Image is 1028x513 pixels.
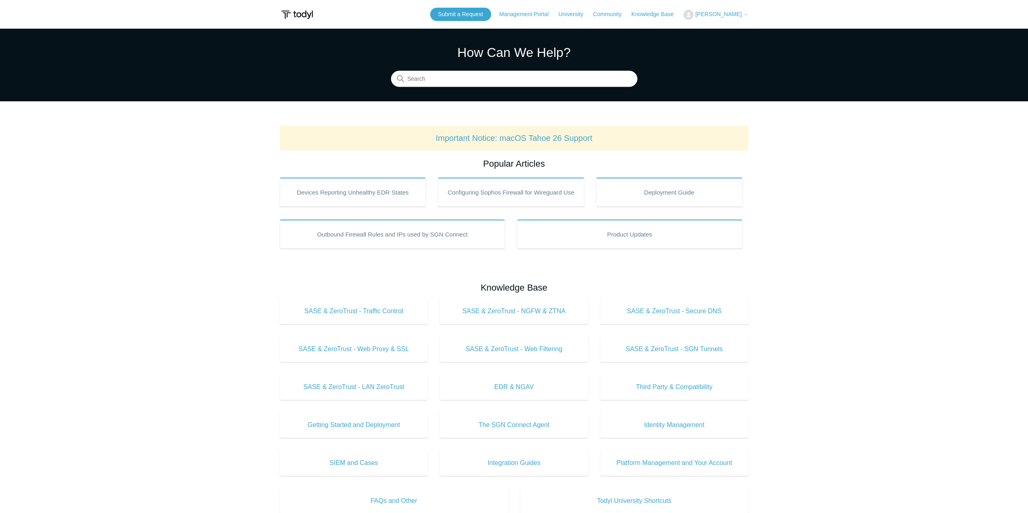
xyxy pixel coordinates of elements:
[391,71,637,87] input: Search
[558,10,591,19] a: University
[280,157,748,170] h2: Popular Articles
[440,450,588,476] a: Integration Guides
[452,306,576,316] span: SASE & ZeroTrust - NGFW & ZTNA
[280,450,428,476] a: SIEM and Cases
[292,344,416,354] span: SASE & ZeroTrust - Web Proxy & SSL
[440,336,588,362] a: SASE & ZeroTrust - Web Filtering
[440,298,588,324] a: SASE & ZeroTrust - NGFW & ZTNA
[631,10,682,19] a: Knowledge Base
[612,458,736,468] span: Platform Management and Your Account
[440,412,588,438] a: The SGN Connect Agent
[280,298,428,324] a: SASE & ZeroTrust - Traffic Control
[683,10,748,20] button: [PERSON_NAME]
[280,374,428,400] a: SASE & ZeroTrust - LAN ZeroTrust
[280,281,748,294] h2: Knowledge Base
[436,134,593,142] a: Important Notice: macOS Tahoe 26 Support
[695,11,742,17] span: [PERSON_NAME]
[612,344,736,354] span: SASE & ZeroTrust - SGN Tunnels
[440,374,588,400] a: EDR & NGAV
[280,7,314,22] img: Todyl Support Center Help Center home page
[280,336,428,362] a: SASE & ZeroTrust - Web Proxy & SSL
[612,420,736,430] span: Identity Management
[596,178,742,207] a: Deployment Guide
[612,306,736,316] span: SASE & ZeroTrust - Secure DNS
[452,420,576,430] span: The SGN Connect Agent
[452,344,576,354] span: SASE & ZeroTrust - Web Filtering
[391,43,637,62] h1: How Can We Help?
[452,382,576,392] span: EDR & NGAV
[292,382,416,392] span: SASE & ZeroTrust - LAN ZeroTrust
[292,306,416,316] span: SASE & ZeroTrust - Traffic Control
[600,298,748,324] a: SASE & ZeroTrust - Secure DNS
[600,336,748,362] a: SASE & ZeroTrust - SGN Tunnels
[517,220,742,249] a: Product Updates
[452,458,576,468] span: Integration Guides
[532,496,736,506] span: Todyl University Shortcuts
[499,10,557,19] a: Management Portal
[612,382,736,392] span: Third Party & Compatibility
[600,450,748,476] a: Platform Management and Your Account
[292,420,416,430] span: Getting Started and Deployment
[593,10,630,19] a: Community
[600,412,748,438] a: Identity Management
[292,496,496,506] span: FAQs and Other
[280,220,505,249] a: Outbound Firewall Rules and IPs used by SGN Connect
[430,8,491,21] a: Submit a Request
[600,374,748,400] a: Third Party & Compatibility
[438,178,584,207] a: Configuring Sophos Firewall for Wireguard Use
[280,412,428,438] a: Getting Started and Deployment
[292,458,416,468] span: SIEM and Cases
[280,178,426,207] a: Devices Reporting Unhealthy EDR States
